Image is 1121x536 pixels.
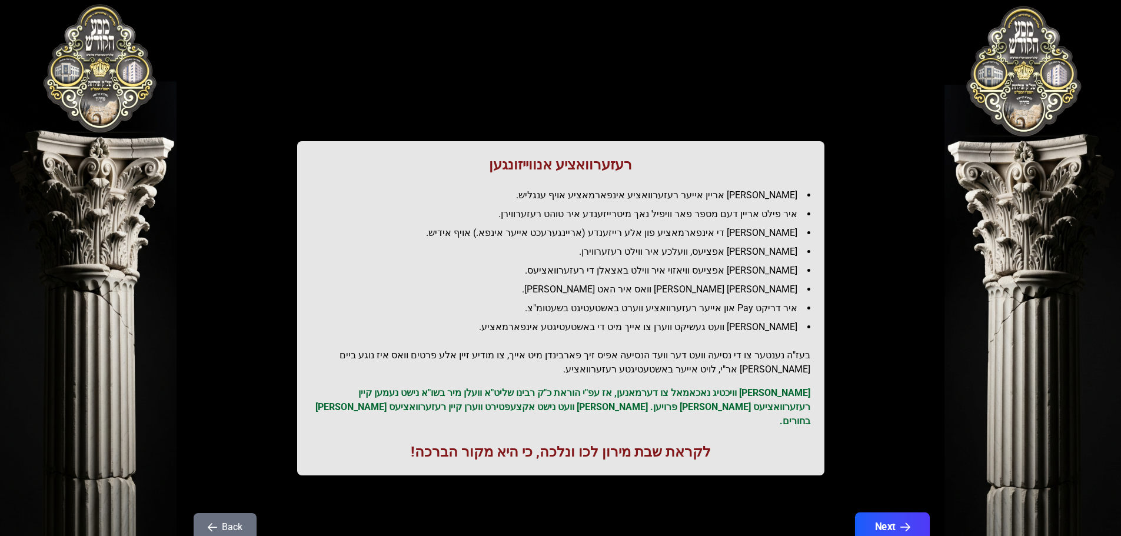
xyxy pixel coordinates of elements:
[321,282,810,297] li: [PERSON_NAME] [PERSON_NAME] וואס איר האט [PERSON_NAME].
[311,442,810,461] h1: לקראת שבת מירון לכו ונלכה, כי היא מקור הברכה!
[321,226,810,240] li: [PERSON_NAME] די אינפארמאציע פון אלע רייזענדע (אריינגערעכט אייער אינפא.) אויף אידיש.
[311,386,810,428] p: [PERSON_NAME] וויכטיג נאכאמאל צו דערמאנען, אז עפ"י הוראת כ"ק רבינו שליט"א וועלן מיר בשו"א נישט נע...
[321,320,810,334] li: [PERSON_NAME] וועט געשיקט ווערן צו אייך מיט די באשטעטיגטע אינפארמאציע.
[321,245,810,259] li: [PERSON_NAME] אפציעס, וועלכע איר ווילט רעזערווירן.
[311,155,810,174] h1: רעזערוואציע אנווייזונגען
[321,301,810,315] li: איר דריקט Pay און אייער רעזערוואציע ווערט באשטעטיגט בשעטומ"צ.
[321,264,810,278] li: [PERSON_NAME] אפציעס וויאזוי איר ווילט באצאלן די רעזערוואציעס.
[321,188,810,202] li: [PERSON_NAME] אריין אייער רעזערוואציע אינפארמאציע אויף ענגליש.
[311,348,810,377] h2: בעז"ה נענטער צו די נסיעה וועט דער וועד הנסיעה אפיס זיך פארבינדן מיט אייך, צו מודיע זיין אלע פרטים...
[321,207,810,221] li: איר פילט אריין דעם מספר פאר וויפיל נאך מיטרייזענדע איר טוהט רעזערווירן.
